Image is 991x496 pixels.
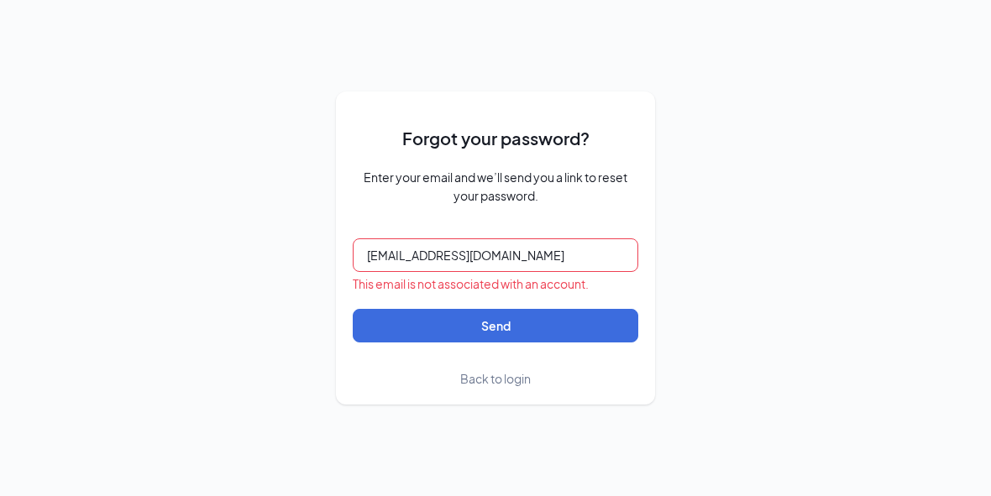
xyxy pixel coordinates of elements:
input: Email [353,238,638,272]
button: Send [353,309,638,342]
span: Enter your email and we’ll send you a link to reset your password. [353,168,638,205]
span: Back to login [460,371,531,386]
a: Back to login [460,369,531,388]
div: This email is not associated with an account. [353,275,638,292]
span: Forgot your password? [402,125,590,151]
